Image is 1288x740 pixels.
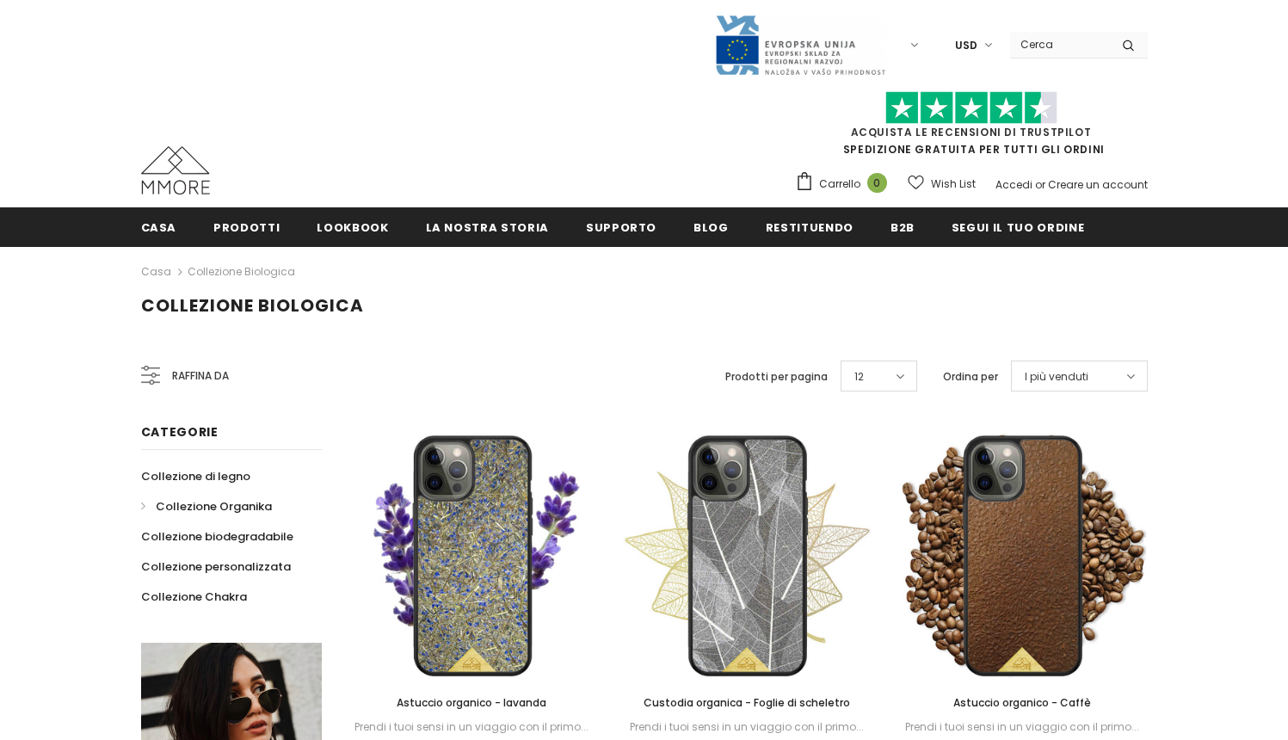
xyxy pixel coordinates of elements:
span: Collezione biologica [141,293,364,318]
span: Casa [141,219,177,236]
span: Lookbook [317,219,388,236]
a: supporto [586,207,656,246]
span: Prodotti [213,219,280,236]
a: Carrello 0 [795,171,896,197]
a: B2B [891,207,915,246]
a: Collezione di legno [141,461,250,491]
a: Javni Razpis [714,37,886,52]
span: Collezione di legno [141,468,250,484]
span: SPEDIZIONE GRATUITA PER TUTTI GLI ORDINI [795,99,1148,157]
a: Creare un account [1048,177,1148,192]
span: supporto [586,219,656,236]
a: Collezione Organika [141,491,272,521]
label: Ordina per [943,368,998,385]
span: Segui il tuo ordine [952,219,1084,236]
div: Prendi i tuoi sensi in un viaggio con il primo... [897,718,1147,737]
img: Casi MMORE [141,146,210,194]
span: Custodia organica - Foglie di scheletro [644,695,850,710]
a: Astuccio organico - Caffè [897,694,1147,712]
span: Restituendo [766,219,854,236]
span: or [1035,177,1045,192]
span: La nostra storia [426,219,549,236]
input: Search Site [1010,32,1109,57]
span: USD [955,37,977,54]
a: La nostra storia [426,207,549,246]
a: Blog [693,207,729,246]
a: Casa [141,262,171,282]
img: Javni Razpis [714,14,886,77]
a: Collezione biodegradabile [141,521,293,552]
span: Blog [693,219,729,236]
a: Astuccio organico - lavanda [348,694,597,712]
span: Collezione biodegradabile [141,528,293,545]
a: Prodotti [213,207,280,246]
span: Collezione Organika [156,498,272,515]
span: Raffina da [172,367,229,385]
span: Carrello [819,176,860,193]
a: Acquista le recensioni di TrustPilot [851,125,1092,139]
span: Categorie [141,423,219,441]
span: Astuccio organico - Caffè [953,695,1091,710]
span: Wish List [931,176,976,193]
img: Fidati di Pilot Stars [885,91,1057,125]
a: Segui il tuo ordine [952,207,1084,246]
span: 0 [867,173,887,193]
div: Prendi i tuoi sensi in un viaggio con il primo... [622,718,872,737]
span: Collezione Chakra [141,589,247,605]
label: Prodotti per pagina [725,368,828,385]
span: 12 [854,368,864,385]
span: I più venduti [1025,368,1088,385]
a: Wish List [908,169,976,199]
a: Collezione Chakra [141,582,247,612]
a: Collezione biologica [188,264,295,279]
div: Prendi i tuoi sensi in un viaggio con il primo... [348,718,597,737]
a: Lookbook [317,207,388,246]
a: Custodia organica - Foglie di scheletro [622,694,872,712]
a: Restituendo [766,207,854,246]
a: Collezione personalizzata [141,552,291,582]
a: Accedi [995,177,1032,192]
span: Astuccio organico - lavanda [397,695,546,710]
span: Collezione personalizzata [141,558,291,575]
a: Casa [141,207,177,246]
span: B2B [891,219,915,236]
